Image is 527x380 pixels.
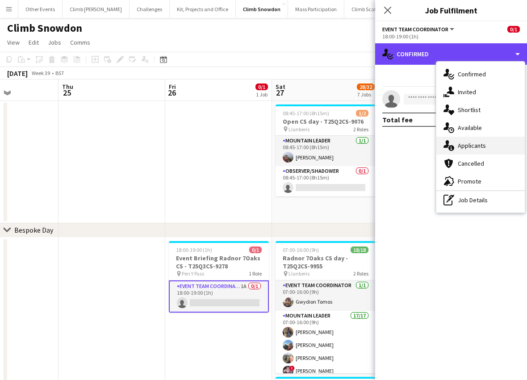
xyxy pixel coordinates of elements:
button: Climb Snowdon [236,0,288,18]
h3: Radnor 7Oaks CS day - T25Q2CS-9955 [276,254,376,270]
span: View [7,38,20,46]
span: Promote [458,177,481,185]
app-card-role: Observer/Shadower0/108:45-17:00 (8h15m) [276,166,376,196]
span: Fri [169,83,176,91]
span: Llanberis [289,126,310,133]
span: Shortlist [458,106,481,114]
div: Job Details [436,191,525,209]
div: 18:00-19:00 (1h) [382,33,520,40]
app-card-role: Event Team Coordinator1A0/118:00-19:00 (1h) [169,280,269,313]
app-job-card: 18:00-19:00 (1h)0/1Event Briefing Radnor 7Oaks CS - T25Q3CS-9278 Pen Y Pass1 RoleEvent Team Coord... [169,241,269,313]
a: View [4,37,23,48]
span: 2 Roles [353,126,368,133]
span: Sat [276,83,285,91]
span: 1 Role [249,270,262,277]
span: Pen Y Pass [182,270,204,277]
span: 28/32 [357,84,375,90]
span: Jobs [48,38,61,46]
a: Jobs [44,37,65,48]
span: 18/18 [351,246,368,253]
app-card-role: Event Team Coordinator1/107:00-16:00 (9h)Gwydion Tomos [276,280,376,311]
app-job-card: 08:45-17:00 (8h15m)1/2Open CS day - T25Q2CS-9076 Llanberis2 RolesMountain Leader1/108:45-17:00 (8... [276,104,376,196]
span: Available [458,124,482,132]
div: Bespoke Day [14,225,53,234]
span: ! [289,366,295,371]
button: Mass Participation [288,0,344,18]
span: Edit [29,38,39,46]
div: BST [55,70,64,76]
span: Cancelled [458,159,484,167]
a: Edit [25,37,42,48]
div: 7 Jobs [357,91,374,98]
span: 0/1 [255,84,268,90]
span: 2 Roles [353,270,368,277]
span: 26 [167,88,176,98]
span: 07:00-16:00 (9h) [283,246,319,253]
span: Applicants [458,142,486,150]
div: 1 Job [256,91,268,98]
span: Invited [458,88,476,96]
span: 08:45-17:00 (8h15m) [283,110,329,117]
a: Comms [67,37,94,48]
span: 25 [61,88,73,98]
h3: Event Briefing Radnor 7Oaks CS - T25Q3CS-9278 [169,254,269,270]
span: 27 [274,88,285,98]
app-card-role: Mountain Leader1/108:45-17:00 (8h15m)[PERSON_NAME] [276,136,376,166]
span: Llanberis [289,270,310,277]
div: Confirmed [375,43,527,65]
button: Climb Scafell Pike [344,0,399,18]
h3: Open CS day - T25Q2CS-9076 [276,117,376,125]
span: Week 39 [29,70,52,76]
button: Challenges [130,0,170,18]
span: Comms [70,38,90,46]
h3: Job Fulfilment [375,4,527,16]
app-job-card: 07:00-16:00 (9h)18/18Radnor 7Oaks CS day - T25Q2CS-9955 Llanberis2 RolesEvent Team Coordinator1/1... [276,241,376,373]
span: 18:00-19:00 (1h) [176,246,212,253]
span: Confirmed [458,70,486,78]
div: [DATE] [7,69,28,78]
span: Event Team Coordinator [382,26,448,33]
span: 0/1 [249,246,262,253]
h1: Climb Snowdon [7,21,82,35]
button: Climb [PERSON_NAME] [63,0,130,18]
button: Event Team Coordinator [382,26,456,33]
span: Thu [62,83,73,91]
span: 0/1 [507,26,520,33]
span: 1/2 [356,110,368,117]
button: Kit, Projects and Office [170,0,236,18]
button: Other Events [18,0,63,18]
div: Total fee [382,115,413,124]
